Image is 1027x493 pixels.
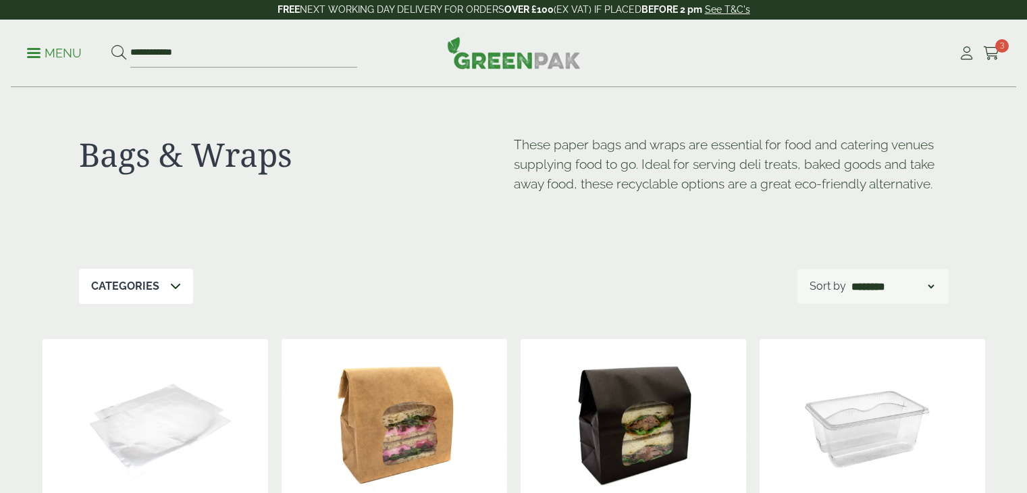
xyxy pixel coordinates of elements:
a: See T&C's [705,4,750,15]
strong: FREE [278,4,300,15]
strong: OVER £100 [504,4,554,15]
p: Sort by [810,278,846,294]
i: Cart [983,47,1000,60]
select: Shop order [849,278,937,294]
i: My Account [958,47,975,60]
img: GreenPak Supplies [447,36,581,69]
a: 3 [983,43,1000,63]
p: These paper bags and wraps are essential for food and catering venues supplying food to go. Ideal... [514,135,949,193]
strong: BEFORE 2 pm [641,4,702,15]
h1: Bags & Wraps [79,135,514,174]
p: Categories [91,278,159,294]
p: Menu [27,45,82,61]
span: 3 [995,39,1009,53]
a: Menu [27,45,82,59]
